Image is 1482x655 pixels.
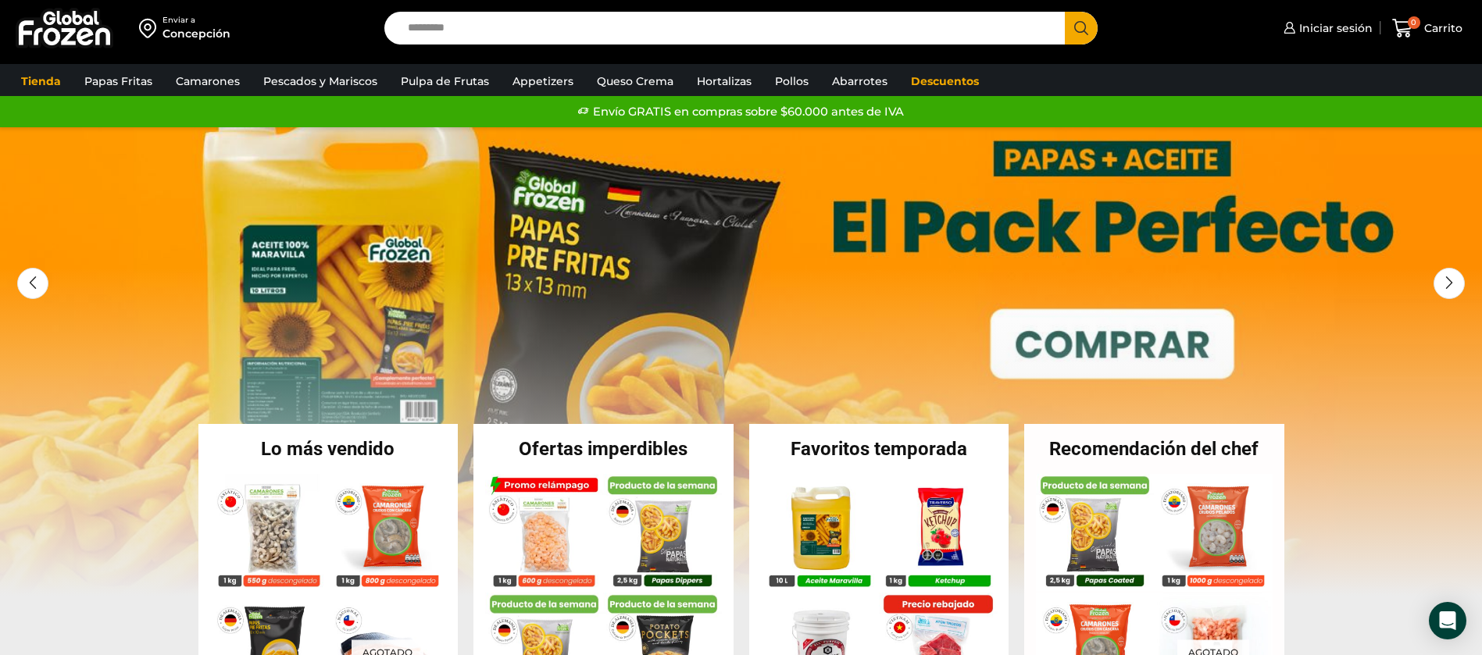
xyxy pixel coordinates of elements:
[1065,12,1098,44] button: Search button
[1388,10,1466,47] a: 0 Carrito
[162,26,230,41] div: Concepción
[1024,440,1284,458] h2: Recomendación del chef
[17,268,48,299] div: Previous slide
[13,66,69,96] a: Tienda
[1429,602,1466,639] div: Open Intercom Messenger
[1280,12,1373,44] a: Iniciar sesión
[473,440,734,458] h2: Ofertas imperdibles
[1295,20,1373,36] span: Iniciar sesión
[393,66,497,96] a: Pulpa de Frutas
[689,66,759,96] a: Hortalizas
[505,66,581,96] a: Appetizers
[1420,20,1462,36] span: Carrito
[255,66,385,96] a: Pescados y Mariscos
[198,440,459,458] h2: Lo más vendido
[589,66,681,96] a: Queso Crema
[77,66,160,96] a: Papas Fritas
[162,15,230,26] div: Enviar a
[1434,268,1465,299] div: Next slide
[749,440,1009,458] h2: Favoritos temporada
[903,66,987,96] a: Descuentos
[1408,16,1420,29] span: 0
[824,66,895,96] a: Abarrotes
[139,15,162,41] img: address-field-icon.svg
[767,66,816,96] a: Pollos
[168,66,248,96] a: Camarones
